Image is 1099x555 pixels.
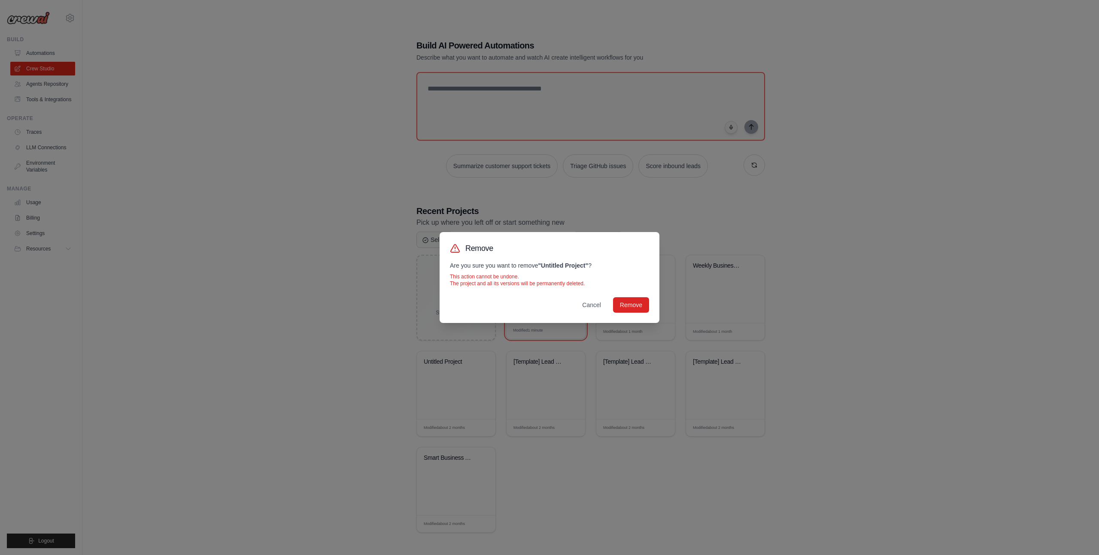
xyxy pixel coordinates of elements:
[450,280,649,287] p: The project and all its versions will be permanently deleted.
[613,297,649,313] button: Remove
[450,273,649,280] p: This action cannot be undone.
[450,261,649,270] p: Are you sure you want to remove ?
[538,262,588,269] strong: " Untitled Project "
[465,242,493,254] h3: Remove
[575,297,608,313] button: Cancel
